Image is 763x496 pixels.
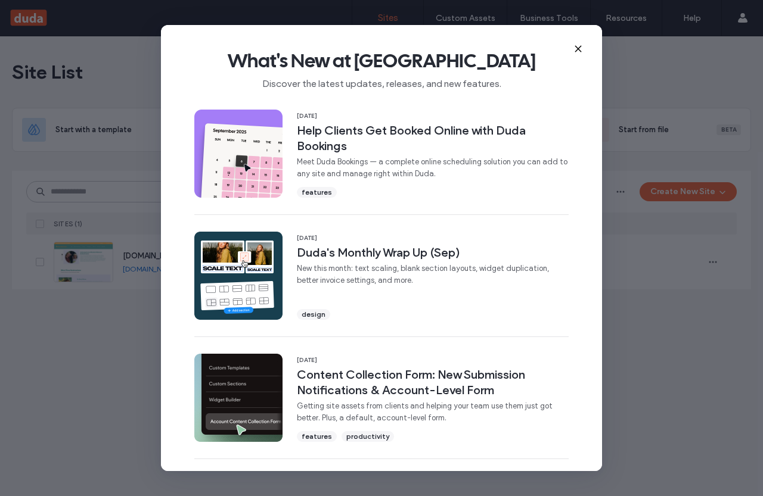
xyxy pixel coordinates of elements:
[297,234,569,242] span: [DATE]
[297,367,569,398] span: Content Collection Form: New Submission Notifications & Account-Level Form
[302,431,332,442] span: features
[297,156,569,180] span: Meet Duda Bookings — a complete online scheduling solution you can add to any site and manage rig...
[180,49,583,73] span: What's New at [GEOGRAPHIC_DATA]
[302,187,332,198] span: features
[297,263,569,286] span: New this month: text scaling, blank section layouts, widget duplication, better invoice settings,...
[297,400,569,424] span: Getting site assets from clients and helping your team use them just got better. Plus, a default,...
[297,245,569,260] span: Duda's Monthly Wrap Up (Sep)
[297,123,569,154] span: Help Clients Get Booked Online with Duda Bookings
[297,356,569,364] span: [DATE]
[346,431,389,442] span: productivity
[302,309,325,320] span: design
[180,73,583,91] span: Discover the latest updates, releases, and new features.
[297,112,569,120] span: [DATE]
